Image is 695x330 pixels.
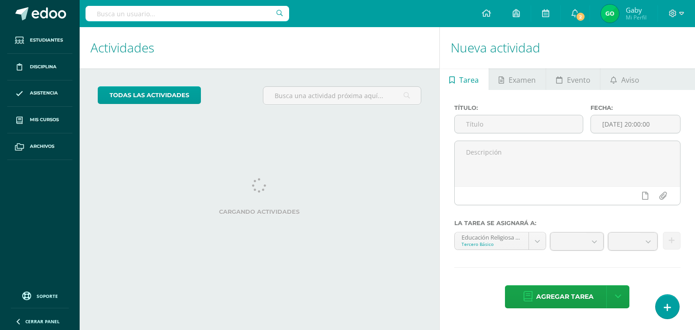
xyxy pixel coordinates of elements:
[489,68,546,90] a: Examen
[462,241,522,247] div: Tercero Básico
[86,6,289,21] input: Busca un usuario...
[263,87,420,104] input: Busca una actividad próxima aquí...
[462,232,522,241] div: Educación Religiosa Escolar 'C'
[567,69,590,91] span: Evento
[98,86,201,104] a: todas las Actividades
[30,116,59,123] span: Mis cursos
[575,12,585,22] span: 2
[626,5,647,14] span: Gaby
[600,68,649,90] a: Aviso
[591,115,680,133] input: Fecha de entrega
[90,27,428,68] h1: Actividades
[440,68,489,90] a: Tarea
[546,68,600,90] a: Evento
[601,5,619,23] img: 52c6a547d3e5ceb6647bead920684466.png
[454,220,681,226] label: La tarea se asignará a:
[30,63,57,71] span: Disciplina
[451,27,684,68] h1: Nueva actividad
[25,318,60,325] span: Cerrar panel
[454,104,583,111] label: Título:
[7,54,72,80] a: Disciplina
[590,104,681,111] label: Fecha:
[626,14,647,21] span: Mi Perfil
[30,37,63,44] span: Estudiantes
[11,289,69,302] a: Soporte
[455,115,583,133] input: Título
[37,293,58,299] span: Soporte
[455,232,546,250] a: Educación Religiosa Escolar 'C'Tercero Básico
[7,27,72,54] a: Estudiantes
[7,107,72,133] a: Mis cursos
[30,90,58,97] span: Asistencia
[536,286,594,308] span: Agregar tarea
[509,69,536,91] span: Examen
[621,69,639,91] span: Aviso
[30,143,54,150] span: Archivos
[459,69,479,91] span: Tarea
[98,208,421,215] label: Cargando actividades
[7,80,72,107] a: Asistencia
[7,133,72,160] a: Archivos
